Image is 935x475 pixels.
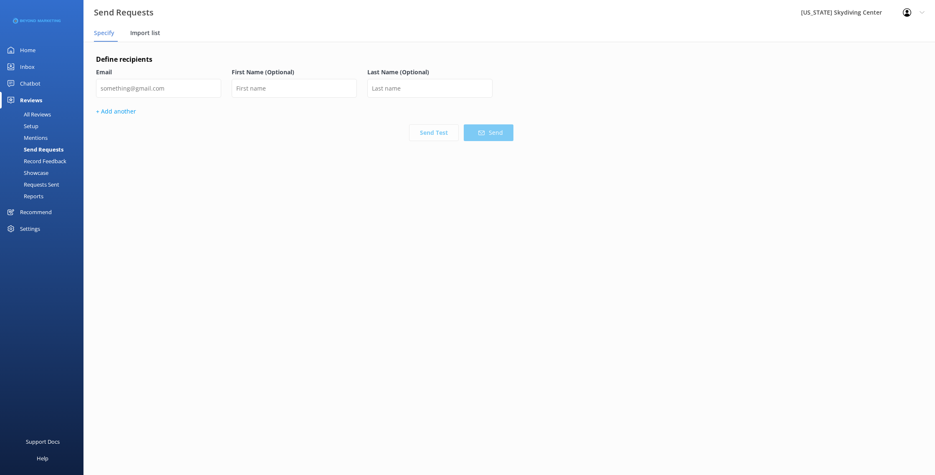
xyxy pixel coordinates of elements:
a: Send Requests [5,144,83,155]
img: 3-1676954853.png [13,14,61,28]
div: Recommend [20,204,52,220]
h3: Send Requests [94,6,154,19]
h4: Define recipients [96,54,513,65]
div: Mentions [5,132,48,144]
a: Record Feedback [5,155,83,167]
div: Reports [5,190,43,202]
div: Setup [5,120,38,132]
a: Reports [5,190,83,202]
a: Mentions [5,132,83,144]
div: Record Feedback [5,155,66,167]
span: Import list [130,29,160,37]
div: Reviews [20,92,42,109]
a: Showcase [5,167,83,179]
p: + Add another [96,107,513,116]
input: First name [232,79,357,98]
a: Requests Sent [5,179,83,190]
label: Email [96,68,221,77]
a: All Reviews [5,109,83,120]
input: Last name [367,79,493,98]
div: Chatbot [20,75,40,92]
div: Requests Sent [5,179,59,190]
div: All Reviews [5,109,51,120]
label: First Name (Optional) [232,68,357,77]
div: Support Docs [26,433,60,450]
input: something@gmail.com [96,79,221,98]
div: Home [20,42,35,58]
a: Setup [5,120,83,132]
span: Specify [94,29,114,37]
div: Showcase [5,167,48,179]
div: Inbox [20,58,35,75]
label: Last Name (Optional) [367,68,493,77]
div: Settings [20,220,40,237]
div: Help [37,450,48,467]
div: Send Requests [5,144,63,155]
